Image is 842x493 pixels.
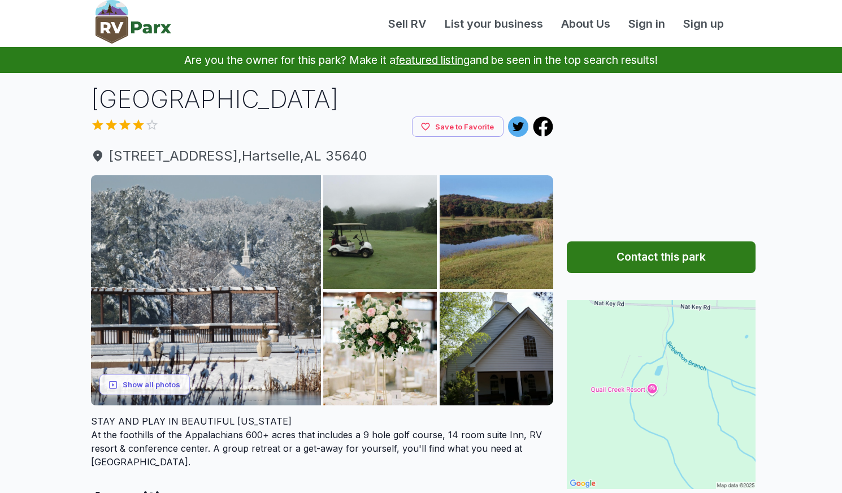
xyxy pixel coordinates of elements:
a: About Us [552,15,619,32]
span: STAY AND PLAY IN BEAUTIFUL [US_STATE] [91,416,292,427]
button: Save to Favorite [412,116,504,137]
p: Are you the owner for this park? Make it a and be seen in the top search results! [14,47,828,73]
a: Sell RV [379,15,436,32]
a: featured listing [396,53,470,67]
iframe: Advertisement [567,82,756,223]
a: List your business [436,15,552,32]
img: Map for Quail Creek RV Resort [567,300,756,489]
img: AAcXr8po2kMyiY9ZNd6hDa7ccQGERTU2MM6VP8h3idZmiX6N1DV9EOfMz3xUErLLfreg4ShcfD0bvxY2LhkFO5ka_Q29M4mBk... [440,292,553,405]
h1: [GEOGRAPHIC_DATA] [91,82,553,116]
img: AAcXr8qhz7RnXDDvpKnYrlKZln42667tRBc6RTN5s1hyBxlYuD3RzXYP0CeSC64vxavjdFeijFYxgDn382Gz-Ldso_v-2gQrr... [323,175,437,289]
img: AAcXr8rK94DbSm4l-IRhrwmZ9qXS3OYDu2reYVuEaMRdVDOwPKGlyGTENr_DPQu43F-WtlE6phC6ONWAWrIbFi45fCbxgZoZ3... [323,292,437,405]
img: AAcXr8pr6rnmly4uoPyx-0AB70lIBPBK8nOohpGq3HynRBFap9L-GPIbZYqt_d4cQeYqYifgQLIwaczWt-_jAXixVp4hQvUfv... [91,175,321,405]
a: [STREET_ADDRESS],Hartselle,AL 35640 [91,146,553,166]
a: Sign in [619,15,674,32]
div: At the foothills of the Appalachians 600+ acres that includes a 9 hole golf course, 14 room suite... [91,414,553,469]
img: AAcXr8oOchJza812JdmlM0d51pWfsxmFW94_5x5A0K455U2c7_FsANPy2nTpWKGa3CaMZFtyuNynIEvVd9C_15d8wPpa_PwAG... [440,175,553,289]
span: [STREET_ADDRESS] , Hartselle , AL 35640 [91,146,553,166]
a: Sign up [674,15,733,32]
button: Show all photos [99,374,190,395]
button: Contact this park [567,241,756,273]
